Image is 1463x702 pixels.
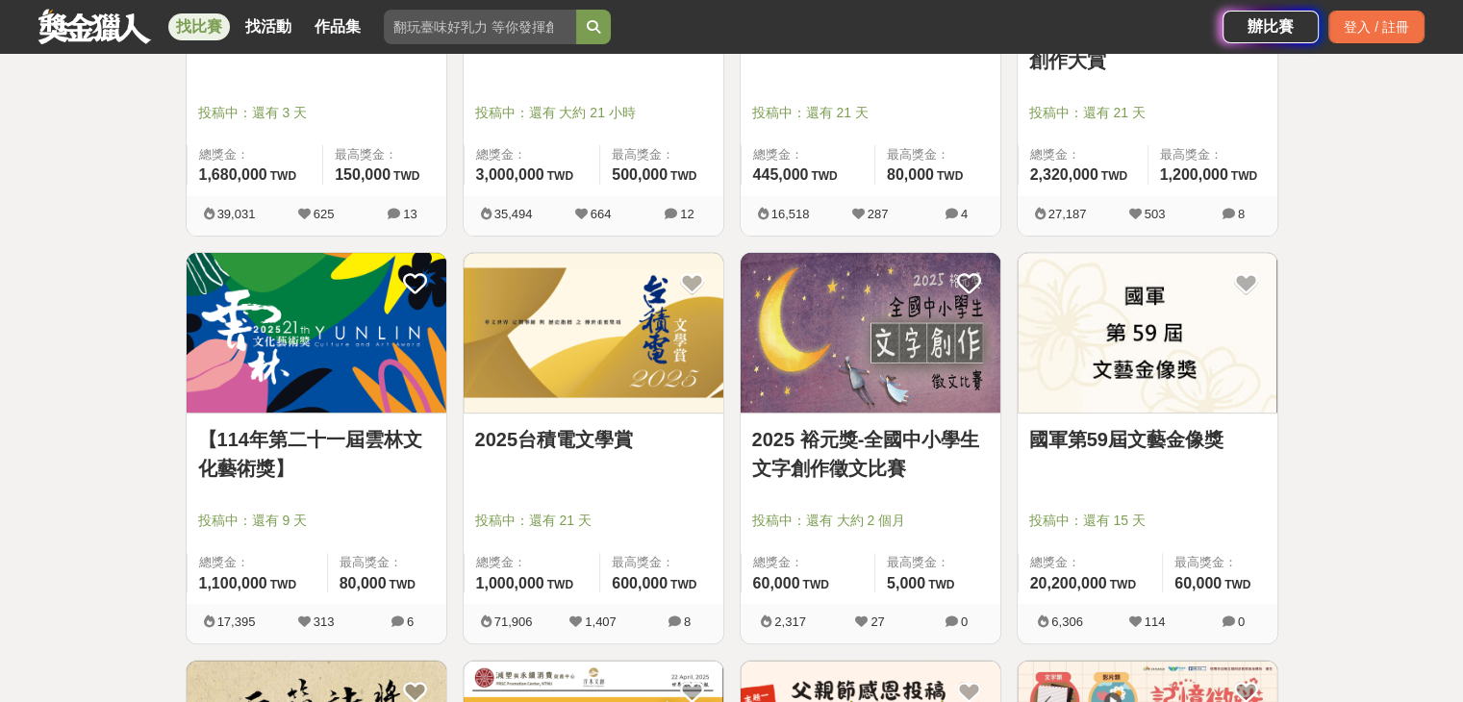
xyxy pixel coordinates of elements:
[612,575,668,591] span: 600,000
[476,145,589,164] span: 總獎金：
[752,425,989,483] a: 2025 裕元獎-全國中小學生文字創作徵文比賽
[1030,166,1098,183] span: 2,320,000
[384,10,576,44] input: 翻玩臺味好乳力 等你發揮創意！
[199,575,267,591] span: 1,100,000
[1223,11,1319,43] a: 辦比賽
[1174,575,1222,591] span: 60,000
[585,614,617,629] span: 1,407
[475,511,712,531] span: 投稿中：還有 21 天
[1224,578,1250,591] span: TWD
[771,207,810,221] span: 16,518
[612,553,711,572] span: 最高獎金：
[217,207,256,221] span: 39,031
[670,578,696,591] span: TWD
[464,253,723,414] a: Cover Image
[1029,103,1266,123] span: 投稿中：還有 21 天
[547,169,573,183] span: TWD
[187,253,446,414] img: Cover Image
[741,253,1000,414] a: Cover Image
[591,207,612,221] span: 664
[1238,614,1245,629] span: 0
[476,166,544,183] span: 3,000,000
[1174,553,1265,572] span: 最高獎金：
[476,575,544,591] span: 1,000,000
[476,553,589,572] span: 總獎金：
[1145,207,1166,221] span: 503
[774,614,806,629] span: 2,317
[1145,614,1166,629] span: 114
[314,207,335,221] span: 625
[1110,578,1136,591] span: TWD
[1018,253,1277,414] img: Cover Image
[612,166,668,183] span: 500,000
[684,614,691,629] span: 8
[961,207,968,221] span: 4
[752,511,989,531] span: 投稿中：還有 大約 2 個月
[199,166,267,183] span: 1,680,000
[1160,166,1228,183] span: 1,200,000
[752,103,989,123] span: 投稿中：還有 21 天
[1231,169,1257,183] span: TWD
[217,614,256,629] span: 17,395
[612,145,711,164] span: 最高獎金：
[1030,553,1151,572] span: 總獎金：
[753,145,863,164] span: 總獎金：
[1160,145,1266,164] span: 最高獎金：
[753,166,809,183] span: 445,000
[1328,11,1425,43] div: 登入 / 註冊
[198,425,435,483] a: 【114年第二十一屆雲林文化藝術獎】
[270,169,296,183] span: TWD
[887,166,934,183] span: 80,000
[494,207,533,221] span: 35,494
[1048,207,1087,221] span: 27,187
[340,575,387,591] span: 80,000
[475,425,712,454] a: 2025台積電文學賞
[393,169,419,183] span: TWD
[187,253,446,414] a: Cover Image
[1030,575,1107,591] span: 20,200,000
[199,553,315,572] span: 總獎金：
[475,103,712,123] span: 投稿中：還有 大約 21 小時
[1029,425,1266,454] a: 國軍第59屆文藝金像獎
[680,207,694,221] span: 12
[741,253,1000,414] img: Cover Image
[1051,614,1083,629] span: 6,306
[928,578,954,591] span: TWD
[1238,207,1245,221] span: 8
[198,511,435,531] span: 投稿中：還有 9 天
[198,103,435,123] span: 投稿中：還有 3 天
[270,578,296,591] span: TWD
[937,169,963,183] span: TWD
[1101,169,1127,183] span: TWD
[887,553,989,572] span: 最高獎金：
[407,614,414,629] span: 6
[753,575,800,591] span: 60,000
[802,578,828,591] span: TWD
[811,169,837,183] span: TWD
[403,207,416,221] span: 13
[961,614,968,629] span: 0
[314,614,335,629] span: 313
[168,13,230,40] a: 找比賽
[390,578,416,591] span: TWD
[870,614,884,629] span: 27
[887,575,925,591] span: 5,000
[670,169,696,183] span: TWD
[1029,511,1266,531] span: 投稿中：還有 15 天
[1018,253,1277,414] a: Cover Image
[1030,145,1136,164] span: 總獎金：
[307,13,368,40] a: 作品集
[494,614,533,629] span: 71,906
[547,578,573,591] span: TWD
[887,145,989,164] span: 最高獎金：
[335,145,434,164] span: 最高獎金：
[199,145,312,164] span: 總獎金：
[753,553,863,572] span: 總獎金：
[238,13,299,40] a: 找活動
[464,253,723,414] img: Cover Image
[335,166,391,183] span: 150,000
[340,553,435,572] span: 最高獎金：
[868,207,889,221] span: 287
